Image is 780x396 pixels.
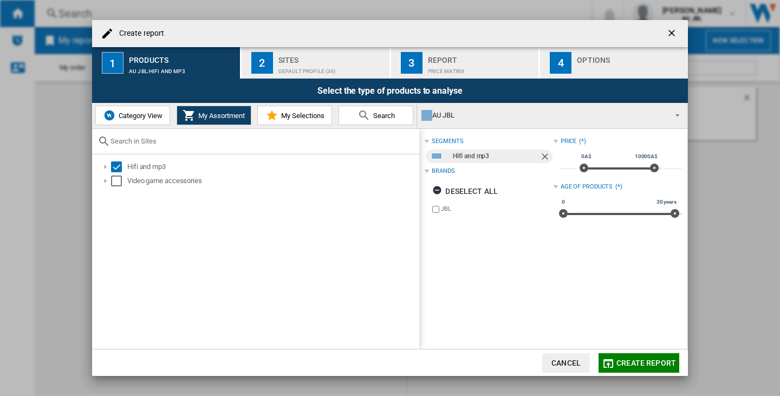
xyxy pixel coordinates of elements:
[577,51,684,63] div: Options
[432,137,463,146] div: segments
[116,112,162,120] span: Category View
[542,353,590,373] button: Cancel
[278,63,385,74] div: Default profile (39)
[257,106,332,125] button: My Selections
[92,79,688,103] div: Select the type of products to analyse
[540,47,688,79] button: 4 Options
[655,198,678,206] span: 30 years
[633,152,659,161] span: 10000A$
[401,52,422,74] div: 3
[102,52,123,74] div: 1
[432,167,454,176] div: Brands
[129,51,236,63] div: Products
[114,28,164,39] h4: Create report
[92,47,241,79] button: 1 Products AU JBL:Hifi and mp3
[110,137,414,145] input: Search in Sites
[428,51,535,63] div: Report
[196,112,245,120] span: My Assortment
[666,28,679,41] ng-md-icon: getI18NText('BUTTONS.CLOSE_DIALOG')
[429,181,501,201] button: Deselect all
[561,137,577,146] div: Price
[453,150,539,163] div: Hifi and mp3
[428,63,535,74] div: Price Matrix
[95,106,170,125] button: Category View
[432,206,439,213] input: brand.name
[129,63,236,74] div: AU JBL:Hifi and mp3
[251,52,273,74] div: 2
[127,176,418,186] div: Video game accessories
[561,183,613,191] div: Age of products
[370,112,395,120] span: Search
[111,176,127,186] md-checkbox: Select
[662,23,684,44] button: getI18NText('BUTTONS.CLOSE_DIALOG')
[339,106,413,125] button: Search
[421,108,666,123] div: AU JBL
[560,198,567,206] span: 0
[177,106,251,125] button: My Assortment
[127,161,418,172] div: Hifi and mp3
[278,112,324,120] span: My Selections
[441,205,553,213] label: JBL
[242,47,391,79] button: 2 Sites Default profile (39)
[550,52,571,74] div: 4
[580,152,593,161] span: 0A$
[432,181,498,201] div: Deselect all
[278,51,385,63] div: Sites
[539,151,552,164] ng-md-icon: Remove
[103,109,116,122] img: wiser-icon-blue.png
[111,161,127,172] md-checkbox: Select
[599,353,679,373] button: Create report
[616,359,676,367] span: Create report
[391,47,540,79] button: 3 Report Price Matrix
